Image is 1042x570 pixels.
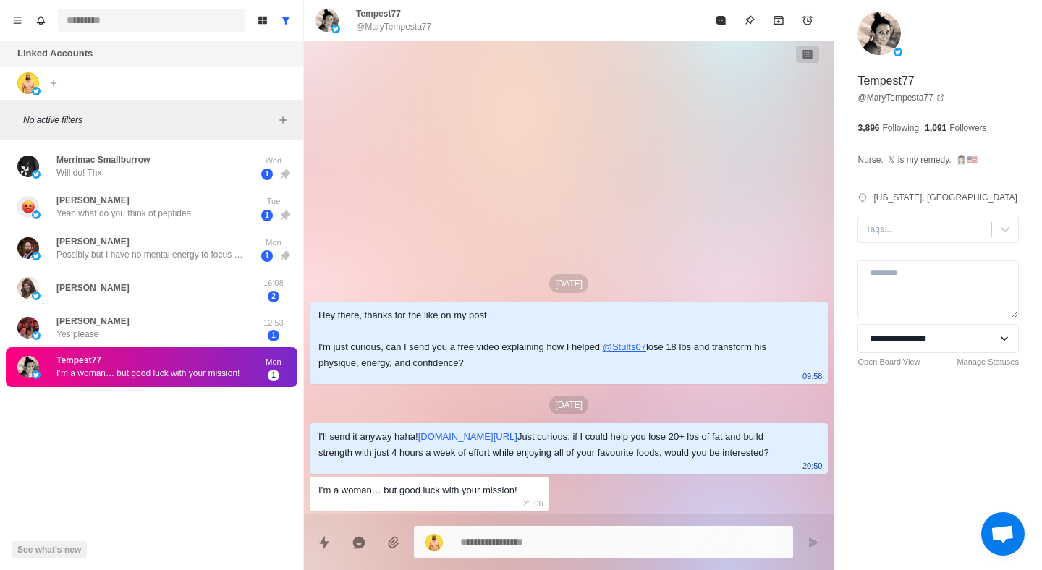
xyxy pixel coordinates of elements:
[255,277,292,289] p: 16:08
[32,331,41,340] img: picture
[318,482,517,498] div: I’m a woman… but good luck with your mission!
[255,317,292,329] p: 12:53
[255,356,292,368] p: Mon
[17,356,39,378] img: picture
[356,7,401,20] p: Tempest77
[255,237,292,249] p: Mon
[56,328,98,341] p: Yes please
[857,122,879,135] p: 3,896
[344,528,373,557] button: Reply with AI
[356,20,431,33] p: @MaryTempesta77
[56,354,101,367] p: Tempest77
[56,281,130,294] p: [PERSON_NAME]
[255,195,292,208] p: Tue
[957,356,1019,368] a: Manage Statuses
[261,210,273,221] span: 1
[32,292,41,300] img: picture
[883,122,920,135] p: Following
[268,291,279,302] span: 2
[17,156,39,177] img: picture
[32,210,41,219] img: picture
[523,495,543,511] p: 21:06
[793,6,822,35] button: Add reminder
[268,370,279,381] span: 1
[981,512,1025,556] div: Open chat
[310,528,339,557] button: Quick replies
[379,528,408,557] button: Add media
[45,75,62,92] button: Add account
[331,25,340,33] img: picture
[549,274,588,293] p: [DATE]
[894,48,902,56] img: picture
[315,9,339,32] img: picture
[706,6,735,35] button: Mark as read
[56,248,245,261] p: Possibly but I have no mental energy to focus on it. I try to eat sensibly and lose some weight, ...
[56,194,130,207] p: [PERSON_NAME]
[925,122,946,135] p: 1,091
[802,368,823,384] p: 09:58
[6,9,29,32] button: Menu
[274,9,297,32] button: Show all conversations
[32,170,41,179] img: picture
[17,46,93,61] p: Linked Accounts
[56,207,191,220] p: Yeah what do you think of peptides
[261,169,273,180] span: 1
[32,252,41,260] img: picture
[802,458,823,474] p: 20:50
[873,191,1017,204] p: [US_STATE], [GEOGRAPHIC_DATA]
[425,534,443,551] img: picture
[32,87,41,95] img: picture
[857,72,914,90] p: Tempest77
[56,315,130,328] p: [PERSON_NAME]
[29,9,52,32] button: Notifications
[17,72,39,94] img: picture
[857,356,920,368] a: Open Board View
[261,250,273,262] span: 1
[318,307,796,371] div: Hey there, thanks for the like on my post. I'm just curious, can I send you a free video explaini...
[549,396,588,414] p: [DATE]
[17,317,39,339] img: picture
[857,152,978,168] p: Nurse. 𝕏 is my remedy. 👩🏻‍⚕️🇺🇸
[23,114,274,127] p: No active filters
[12,541,87,558] button: See what's new
[318,429,796,461] div: I'll send it anyway haha! Just curious, if I could help you lose 20+ lbs of fat and build strengt...
[251,9,274,32] button: Board View
[56,235,130,248] p: [PERSON_NAME]
[603,341,646,352] a: @Stults07
[56,166,101,179] p: Will do! Thx
[274,111,292,129] button: Add filters
[949,122,986,135] p: Followers
[56,367,240,380] p: I’m a woman… but good luck with your mission!
[17,237,39,259] img: picture
[255,155,292,167] p: Wed
[735,6,764,35] button: Pin
[17,277,39,299] img: picture
[857,12,901,55] img: picture
[56,153,150,166] p: Merrimac Smallburrow
[799,528,828,557] button: Send message
[32,370,41,379] img: picture
[418,431,517,442] a: [DOMAIN_NAME][URL]
[857,91,944,104] a: @MaryTempesta77
[17,196,39,218] img: picture
[268,330,279,341] span: 1
[764,6,793,35] button: Archive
